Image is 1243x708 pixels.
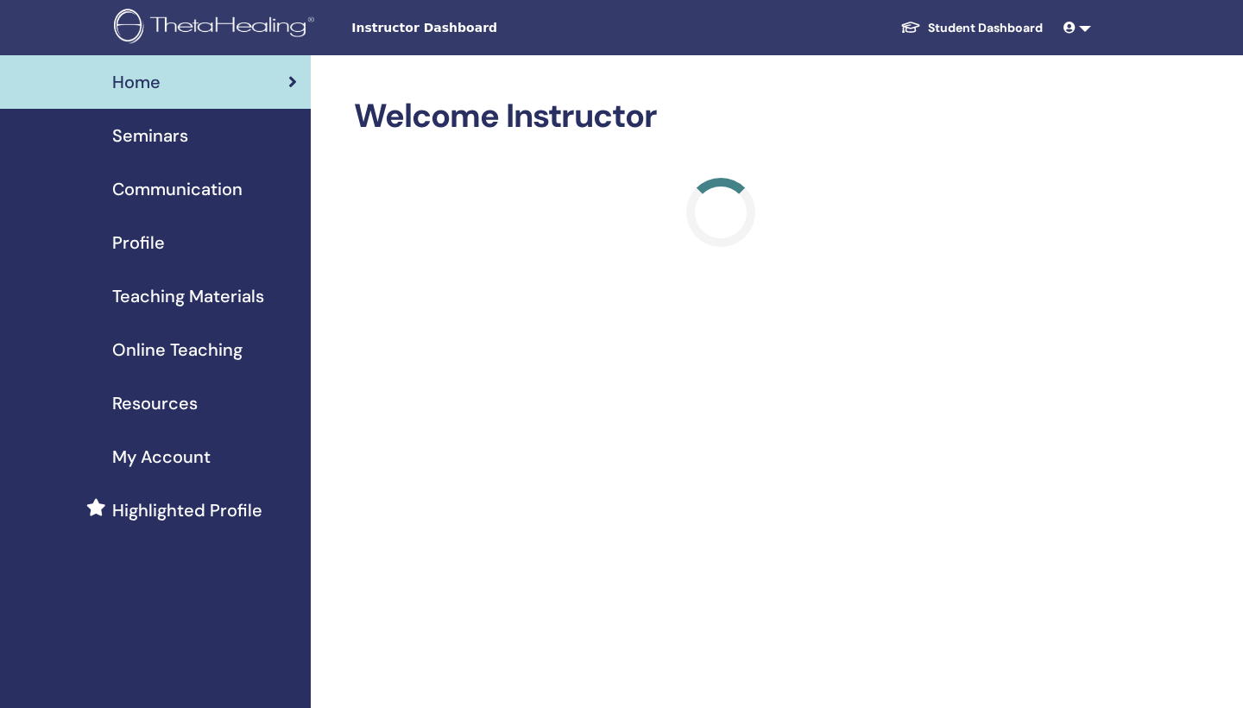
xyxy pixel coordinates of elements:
[112,69,161,95] span: Home
[112,497,262,523] span: Highlighted Profile
[112,390,198,416] span: Resources
[112,444,211,470] span: My Account
[351,19,610,37] span: Instructor Dashboard
[112,123,188,149] span: Seminars
[900,20,921,35] img: graduation-cap-white.svg
[112,230,165,256] span: Profile
[112,283,264,309] span: Teaching Materials
[354,97,1088,136] h2: Welcome Instructor
[112,176,243,202] span: Communication
[114,9,320,47] img: logo.png
[887,12,1057,44] a: Student Dashboard
[112,337,243,363] span: Online Teaching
